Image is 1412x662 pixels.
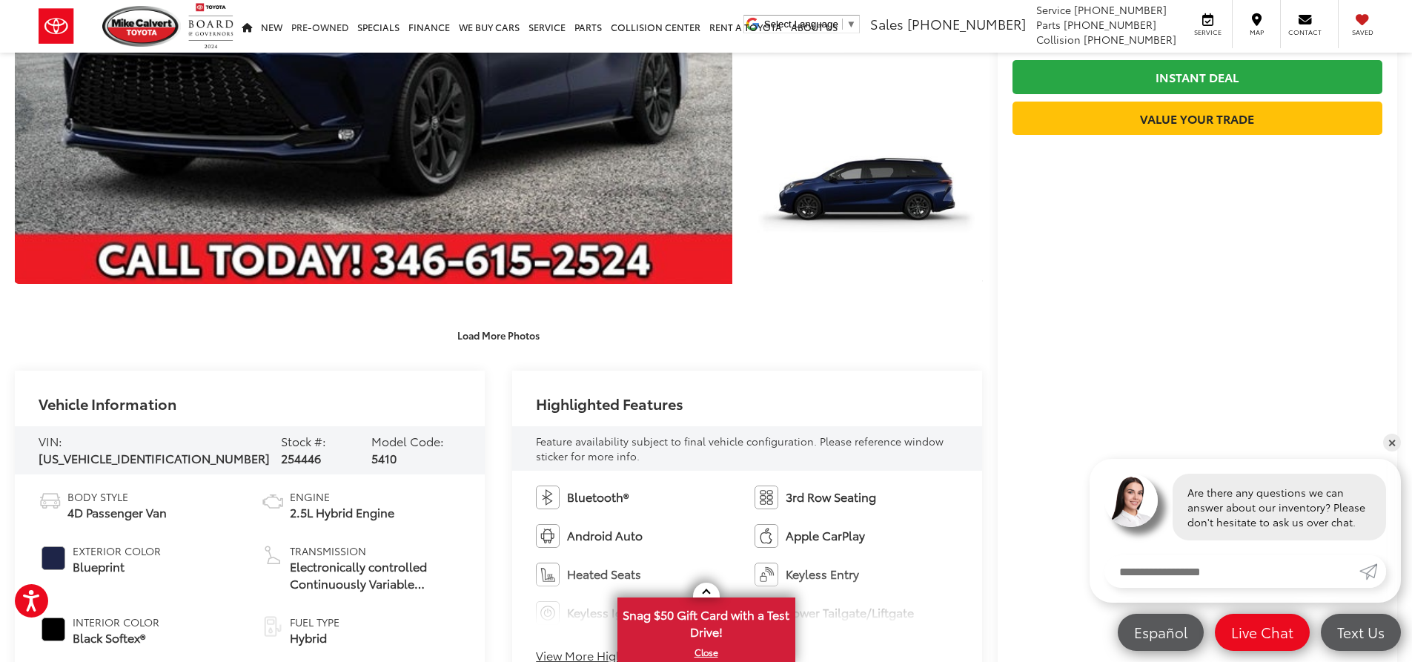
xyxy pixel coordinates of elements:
h2: Highlighted Features [536,395,683,411]
span: Service [1191,27,1224,37]
span: [PHONE_NUMBER] [907,14,1026,33]
span: #1E2548 [42,546,65,570]
span: Interior Color [73,615,159,629]
span: ​ [842,19,843,30]
span: [PHONE_NUMBER] [1064,17,1156,32]
span: 3rd Row Seating [786,489,876,506]
img: Mike Calvert Toyota [102,6,181,47]
span: Black Softex® [73,629,159,646]
img: Keyless Entry [755,563,778,586]
span: Transmission [290,543,461,558]
span: Blueprint [73,558,161,575]
span: Model Code: [371,432,444,449]
span: Contact [1288,27,1322,37]
span: Collision [1036,32,1081,47]
a: Instant Deal [1012,60,1382,93]
span: Service [1036,2,1071,17]
span: 2.5L Hybrid Engine [290,504,394,521]
img: 3rd Row Seating [755,486,778,509]
span: Live Chat [1224,623,1301,641]
img: Bluetooth® [536,486,560,509]
span: Text Us [1330,623,1392,641]
span: Español [1127,623,1195,641]
img: Apple CarPlay [755,524,778,548]
span: 4D Passenger Van [67,504,167,521]
a: Text Us [1321,614,1401,651]
span: Apple CarPlay [786,527,865,544]
img: Agent profile photo [1104,474,1158,527]
img: 2025 Toyota Sienna XSE [746,107,984,286]
img: Heated Seats [536,563,560,586]
span: Parts [1036,17,1061,32]
span: Feature availability subject to final vehicle configuration. Please reference window sticker for ... [536,434,944,463]
span: 5410 [371,449,397,466]
span: Sales [870,14,904,33]
a: Value Your Trade [1012,102,1382,135]
input: Enter your message [1104,555,1359,588]
span: Engine [290,489,394,504]
div: Are there any questions we can answer about our inventory? Please don't hesitate to ask us over c... [1173,474,1386,540]
a: Expand Photo 3 [749,109,983,285]
span: Bluetooth® [567,489,629,506]
button: Load More Photos [447,322,550,348]
span: [PHONE_NUMBER] [1074,2,1167,17]
span: [PHONE_NUMBER] [1084,32,1176,47]
span: Android Auto [567,527,643,544]
span: Body Style [67,489,167,504]
span: Map [1240,27,1273,37]
img: Android Auto [536,524,560,548]
span: Snag $50 Gift Card with a Test Drive! [619,599,794,644]
a: Español [1118,614,1204,651]
span: Saved [1346,27,1379,37]
span: ▼ [846,19,856,30]
span: Electronically controlled Continuously Variable Transmission (ECVT) / Front-Wheel Drive [290,558,461,592]
span: #000000 [42,618,65,641]
span: Fuel Type [290,615,339,629]
a: Live Chat [1215,614,1310,651]
span: Hybrid [290,629,339,646]
a: Submit [1359,555,1386,588]
span: Exterior Color [73,543,161,558]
